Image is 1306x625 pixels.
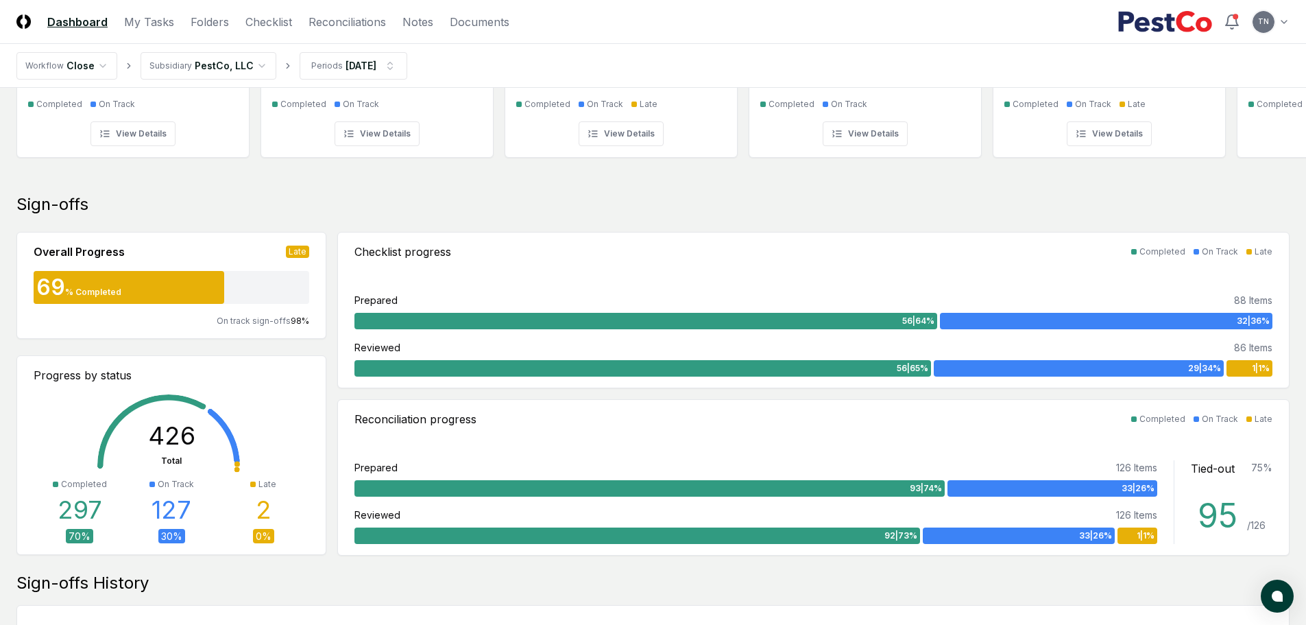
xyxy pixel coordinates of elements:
div: Late [640,98,657,110]
div: Completed [1257,98,1303,110]
div: 88 Items [1234,293,1272,307]
div: Completed [524,98,570,110]
a: Reconciliation progressCompletedOn TrackLatePrepared126 Items93|74%33|26%Reviewed126 Items92|73%3... [337,399,1290,556]
div: [DATE] [346,58,376,73]
a: My Tasks [124,14,174,30]
div: On Track [587,98,623,110]
span: 56 | 64 % [902,315,934,327]
div: On Track [1075,98,1111,110]
div: Late [258,478,276,491]
div: Late [1255,413,1272,425]
span: 1 | 1 % [1252,362,1270,375]
a: Checklist progressCompletedOn TrackLatePrepared88 Items56|64%32|36%Reviewed86 Items56|65%29|34%1|1% [337,232,1290,388]
div: On Track [99,98,135,110]
div: Reviewed [354,508,400,522]
span: 92 | 73 % [884,530,917,542]
div: Completed [36,98,82,110]
span: 98 % [291,316,309,326]
span: 1 | 1 % [1137,530,1154,542]
div: Workflow [25,60,64,72]
div: Completed [1013,98,1059,110]
button: View Details [1067,121,1152,146]
span: 56 | 65 % [897,362,928,375]
button: View Details [823,121,908,146]
div: Reviewed [354,340,400,355]
div: Sign-offs [16,193,1290,215]
div: 2 [256,496,271,523]
div: 0 % [253,529,274,543]
div: Subsidiary [149,60,192,72]
span: 29 | 34 % [1188,362,1221,375]
div: % Completed [65,286,121,298]
div: Overall Progress [34,244,125,260]
div: On Track [1202,413,1238,425]
div: Periods [311,60,343,72]
div: 70 % [66,529,93,543]
div: 297 [58,496,102,523]
a: Reconciliations [309,14,386,30]
div: Completed [1139,246,1185,258]
div: Late [1255,246,1272,258]
img: PestCo logo [1117,11,1213,33]
img: Logo [16,14,31,29]
button: View Details [579,121,664,146]
div: / 126 [1247,518,1266,532]
div: 75 % [1251,460,1272,477]
a: Folders [191,14,229,30]
div: Late [286,246,309,258]
div: On Track [831,98,867,110]
span: On track sign-offs [217,316,291,326]
div: Progress by status [34,367,309,384]
span: 32 | 36 % [1237,315,1270,327]
div: Completed [61,478,107,491]
span: 93 | 74 % [910,482,942,495]
div: Completed [769,98,814,110]
div: 86 Items [1234,340,1272,355]
span: 33 | 26 % [1079,530,1112,542]
div: 126 Items [1116,508,1157,522]
button: atlas-launcher [1261,580,1294,613]
div: 95 [1198,499,1247,532]
a: Checklist [245,14,292,30]
span: 33 | 26 % [1122,482,1154,495]
nav: breadcrumb [16,52,407,80]
button: View Details [90,121,176,146]
div: Completed [1139,413,1185,425]
div: Late [1128,98,1146,110]
div: Prepared [354,460,398,475]
a: Documents [450,14,509,30]
div: 126 Items [1116,460,1157,475]
button: Periods[DATE] [300,52,407,80]
a: Dashboard [47,14,108,30]
button: TN [1251,10,1276,34]
a: Notes [402,14,433,30]
div: Prepared [354,293,398,307]
div: Reconciliation progress [354,411,476,427]
div: Tied-out [1191,460,1235,477]
div: On Track [1202,246,1238,258]
div: On Track [343,98,379,110]
button: View Details [335,121,420,146]
div: 69 [34,276,65,298]
div: Completed [280,98,326,110]
div: Sign-offs History [16,572,1290,594]
div: Checklist progress [354,244,451,260]
span: TN [1258,16,1269,27]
